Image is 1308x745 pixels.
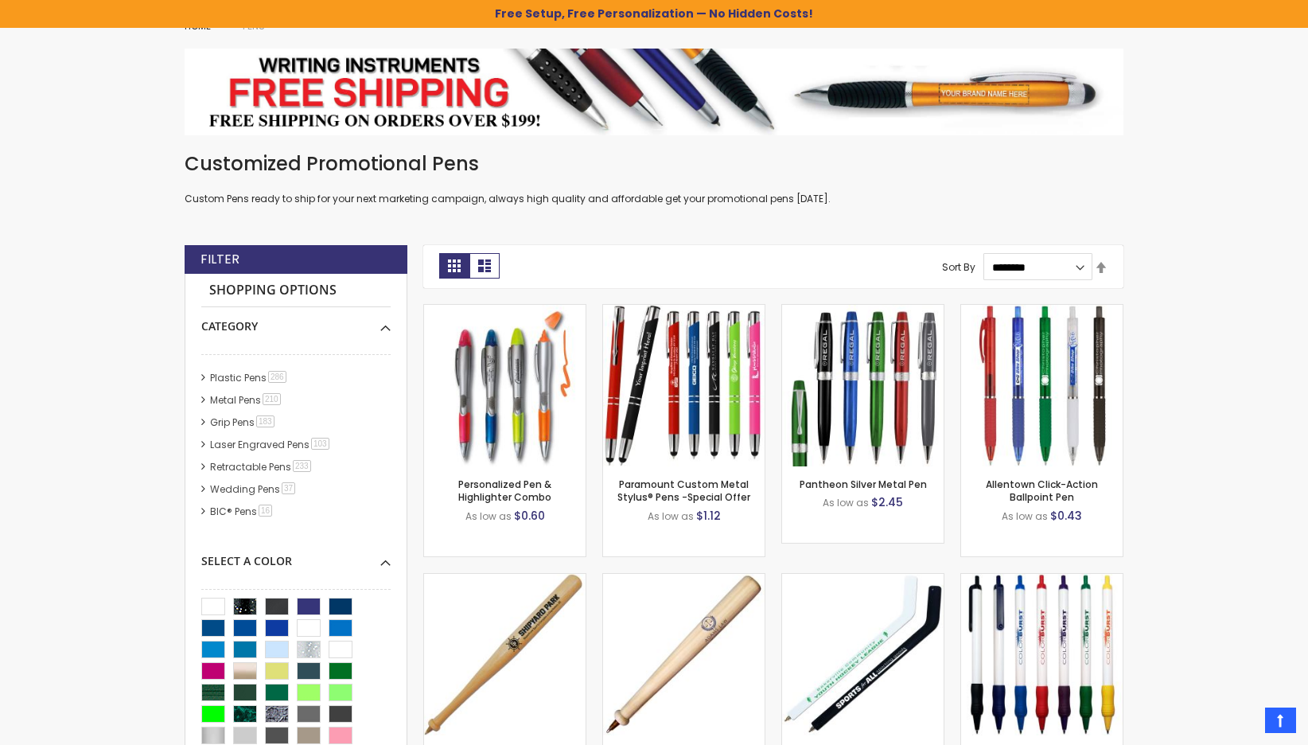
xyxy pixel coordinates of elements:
[1265,708,1296,733] a: Top
[514,508,545,524] span: $0.60
[256,415,274,427] span: 183
[206,415,280,429] a: Grip Pens183
[185,151,1123,206] div: Custom Pens ready to ship for your next marketing campaign, always high quality and affordable ge...
[263,393,281,405] span: 210
[823,496,869,509] span: As low as
[782,574,944,735] img: Novelty Sport-Themed Hockey Stick Ballpoint Pen
[311,438,329,450] span: 103
[206,438,335,451] a: Laser Engraved Pens103
[424,305,586,466] img: Personalized Pen & Highlighter Combo
[201,542,391,569] div: Select A Color
[206,393,286,407] a: Metal Pens210
[961,573,1123,587] a: Rally Value Click Colored Grip Pen White Body
[782,305,944,466] img: Pantheon Silver Metal Pen
[201,274,391,308] strong: Shopping Options
[986,478,1098,504] a: Allentown Click-Action Ballpoint Pen
[782,573,944,587] a: Novelty Sport-Themed Hockey Stick Ballpoint Pen
[458,478,551,504] a: Personalized Pen & Highlighter Combo
[206,371,292,384] a: Plastic Pens286
[185,49,1123,135] img: Pens
[185,151,1123,177] h1: Customized Promotional Pens
[293,460,311,472] span: 233
[696,508,721,524] span: $1.12
[201,307,391,334] div: Category
[206,482,301,496] a: Wedding Pens37
[800,478,927,491] a: Pantheon Silver Metal Pen
[603,304,765,318] a: Paramount Custom Metal Stylus® Pens -Special Offer
[439,253,469,279] strong: Grid
[206,505,278,518] a: BIC® Pens16
[465,509,512,523] span: As low as
[200,251,239,268] strong: Filter
[648,509,694,523] span: As low as
[603,573,765,587] a: Quality Wooden Mini Novelty Baseball Bat Pen
[617,478,750,504] a: Paramount Custom Metal Stylus® Pens -Special Offer
[961,305,1123,466] img: Allentown Click-Action Ballpoint Pen
[782,304,944,318] a: Pantheon Silver Metal Pen
[961,574,1123,735] img: Rally Value Click Colored Grip Pen White Body
[942,260,975,274] label: Sort By
[603,305,765,466] img: Paramount Custom Metal Stylus® Pens -Special Offer
[282,482,295,494] span: 37
[871,494,903,510] span: $2.45
[268,371,286,383] span: 286
[424,573,586,587] a: Wooden Novelty Sport Themed Baseball Bat Ballpoint Pen
[961,304,1123,318] a: Allentown Click-Action Ballpoint Pen
[259,505,272,517] span: 16
[603,574,765,735] img: Quality Wooden Mini Novelty Baseball Bat Pen
[424,304,586,318] a: Personalized Pen & Highlighter Combo
[206,460,317,474] a: Retractable Pens233
[1050,508,1082,524] span: $0.43
[1002,509,1048,523] span: As low as
[424,574,586,735] img: Wooden Novelty Sport Themed Baseball Bat Ballpoint Pen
